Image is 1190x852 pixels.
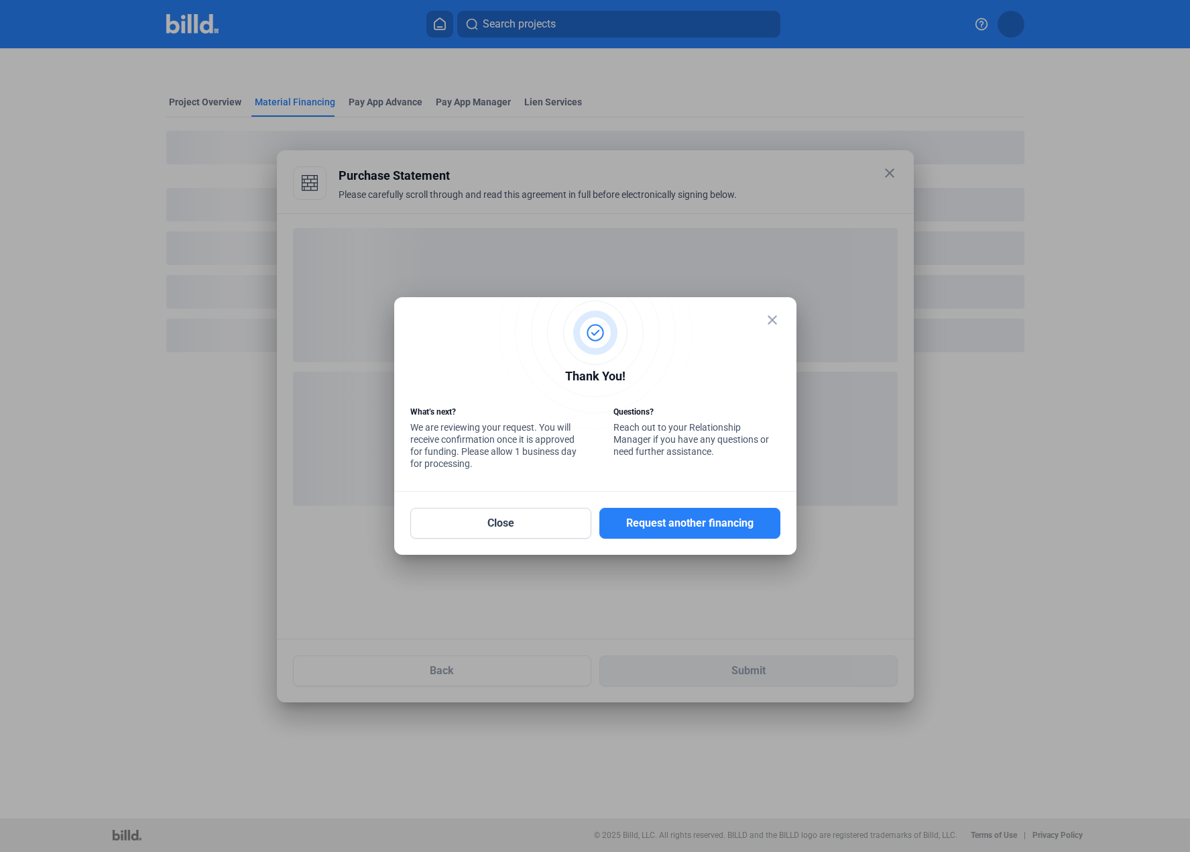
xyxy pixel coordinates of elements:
button: Close [410,508,591,539]
div: We are reviewing your request. You will receive confirmation once it is approved for funding. Ple... [410,406,577,473]
div: Questions? [613,406,780,421]
div: Reach out to your Relationship Manager if you have any questions or need further assistance. [613,406,780,461]
button: Request another financing [599,508,780,539]
div: Thank You! [410,367,780,389]
div: What’s next? [410,406,577,421]
mat-icon: close [764,312,780,328]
